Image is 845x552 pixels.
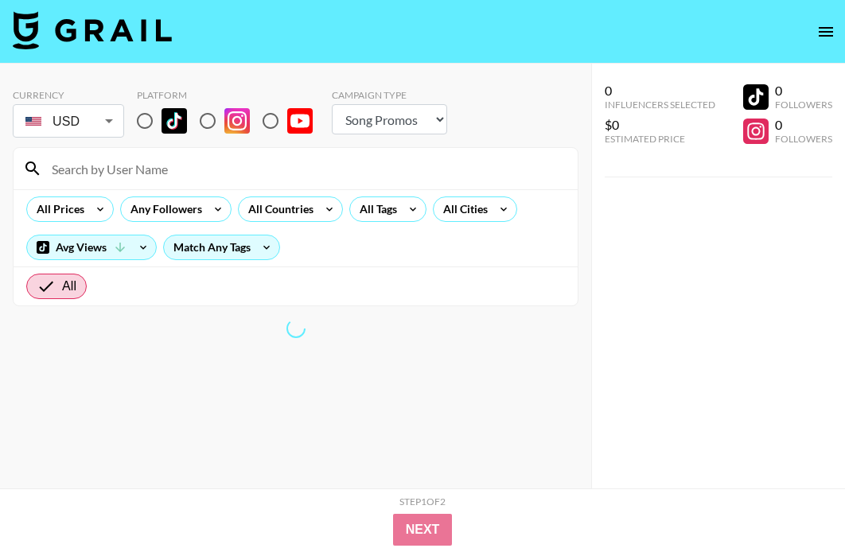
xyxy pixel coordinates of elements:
span: All [62,277,76,296]
div: Followers [775,133,832,145]
div: Match Any Tags [164,235,279,259]
div: Followers [775,99,832,111]
div: All Cities [434,197,491,221]
img: Instagram [224,108,250,134]
div: Estimated Price [605,133,715,145]
div: Any Followers [121,197,205,221]
div: Avg Views [27,235,156,259]
div: 0 [605,83,715,99]
div: All Prices [27,197,88,221]
div: All Tags [350,197,400,221]
div: Platform [137,89,325,101]
button: open drawer [810,16,842,48]
span: Refreshing lists, bookers, clients, countries, tags, cities, talent, talent... [286,319,306,338]
img: TikTok [162,108,187,134]
div: Influencers Selected [605,99,715,111]
div: Step 1 of 2 [399,496,446,507]
div: Currency [13,89,124,101]
img: Grail Talent [13,11,172,49]
button: Next [393,514,453,546]
input: Search by User Name [42,156,568,181]
div: USD [16,107,121,135]
div: $0 [605,117,715,133]
div: All Countries [239,197,317,221]
div: 0 [775,117,832,133]
img: YouTube [287,108,313,134]
div: 0 [775,83,832,99]
div: Campaign Type [332,89,447,101]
